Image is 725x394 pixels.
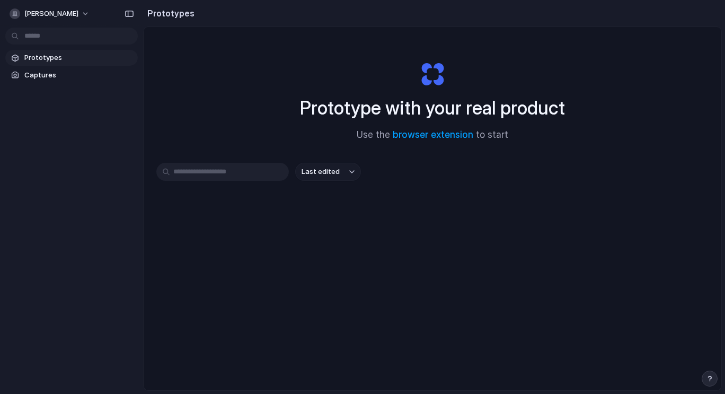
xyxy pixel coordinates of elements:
[393,129,473,140] a: browser extension
[143,7,194,20] h2: Prototypes
[300,94,565,122] h1: Prototype with your real product
[357,128,508,142] span: Use the to start
[295,163,361,181] button: Last edited
[24,70,134,81] span: Captures
[5,67,138,83] a: Captures
[5,50,138,66] a: Prototypes
[24,8,78,19] span: [PERSON_NAME]
[24,52,134,63] span: Prototypes
[302,167,340,177] span: Last edited
[5,5,95,22] button: [PERSON_NAME]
